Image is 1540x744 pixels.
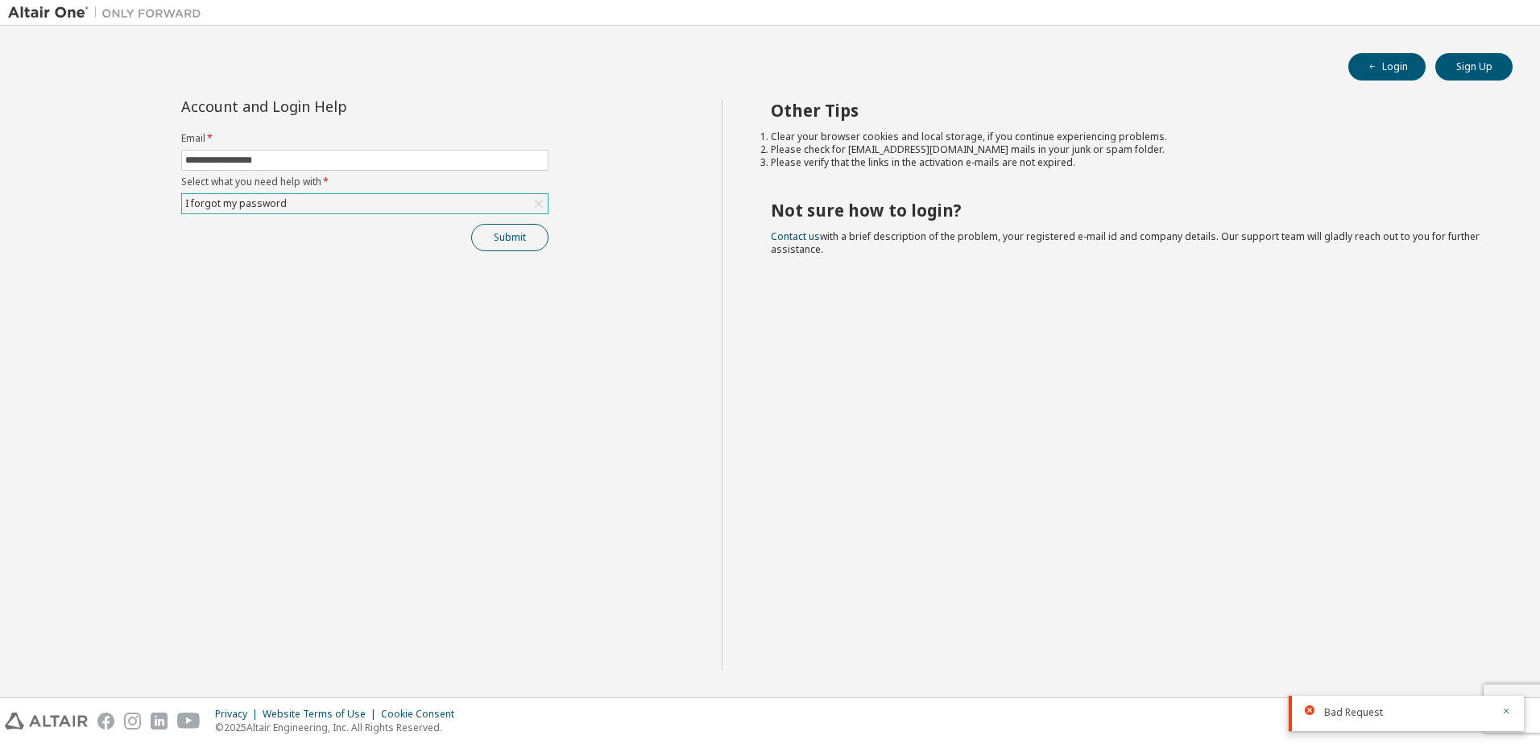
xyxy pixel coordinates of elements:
div: I forgot my password [182,194,548,213]
div: I forgot my password [183,195,289,213]
div: Website Terms of Use [263,708,381,721]
div: Account and Login Help [181,100,475,113]
label: Email [181,132,549,145]
li: Clear your browser cookies and local storage, if you continue experiencing problems. [771,130,1484,143]
img: linkedin.svg [151,713,168,730]
a: Contact us [771,229,820,243]
span: Bad Request [1324,706,1383,719]
img: altair_logo.svg [5,713,88,730]
button: Login [1348,53,1426,81]
img: Altair One [8,5,209,21]
div: Privacy [215,708,263,721]
img: instagram.svg [124,713,141,730]
img: youtube.svg [177,713,201,730]
button: Sign Up [1435,53,1513,81]
img: facebook.svg [97,713,114,730]
label: Select what you need help with [181,176,549,188]
h2: Not sure how to login? [771,200,1484,221]
span: with a brief description of the problem, your registered e-mail id and company details. Our suppo... [771,229,1480,256]
button: Submit [471,224,549,251]
li: Please verify that the links in the activation e-mails are not expired. [771,156,1484,169]
p: © 2025 Altair Engineering, Inc. All Rights Reserved. [215,721,464,734]
li: Please check for [EMAIL_ADDRESS][DOMAIN_NAME] mails in your junk or spam folder. [771,143,1484,156]
h2: Other Tips [771,100,1484,121]
div: Cookie Consent [381,708,464,721]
